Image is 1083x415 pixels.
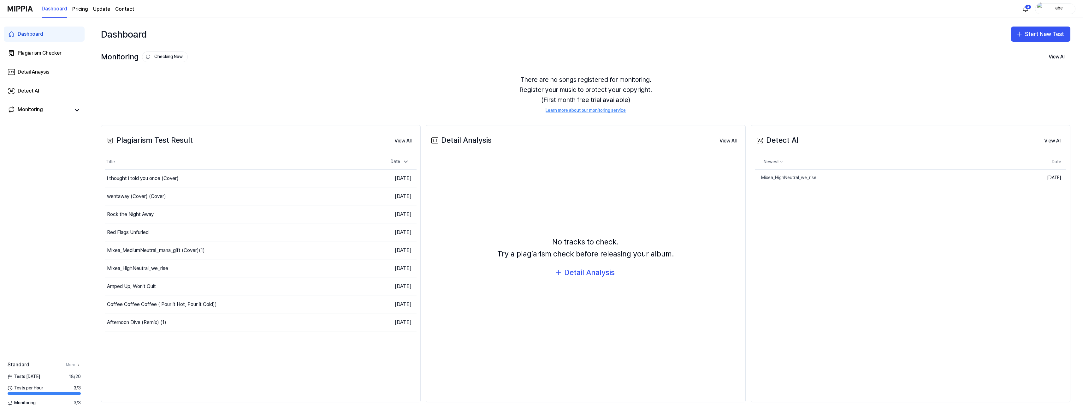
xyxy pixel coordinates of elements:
[18,106,43,115] div: Monitoring
[4,83,85,99] a: Detect AI
[497,236,674,260] div: No tracks to check. Try a plagiarism check before releasing your album.
[107,211,154,218] div: Rock the Night Away
[339,278,417,296] td: [DATE]
[1037,3,1045,15] img: profile
[430,134,492,146] div: Detail Analysis
[4,64,85,80] a: Detail Anaysis
[115,5,134,13] a: Contact
[105,134,193,146] div: Plagiarism Test Result
[4,27,85,42] a: Dashboard
[339,224,417,242] td: [DATE]
[8,400,36,406] span: Monitoring
[1022,5,1029,13] img: 알림
[339,314,417,332] td: [DATE]
[18,49,62,57] div: Plagiarism Checker
[1025,4,1031,9] div: 4
[72,5,88,13] button: Pricing
[8,361,29,369] span: Standard
[107,247,205,254] div: Mixea_MediumNeutral_mana_gift (Cover)(1)
[339,170,417,188] td: [DATE]
[339,206,417,224] td: [DATE]
[107,175,179,182] div: i thought i told you once (Cover)
[1044,51,1070,63] button: View All
[755,170,1030,186] a: Mixea_HighNeutral_we_rise
[18,87,39,95] div: Detect AI
[339,188,417,206] td: [DATE]
[74,385,81,391] span: 3 / 3
[18,30,43,38] div: Dashboard
[1039,135,1066,147] button: View All
[8,374,40,380] span: Tests [DATE]
[8,385,43,391] span: Tests per Hour
[69,374,81,380] span: 18 / 20
[8,106,71,115] a: Monitoring
[101,51,188,63] div: Monitoring
[107,301,217,308] div: Coffee Coffee Coffee ( Pour it Hot, Pour it Cold))
[66,362,81,368] a: More
[1047,5,1071,12] div: abe
[1021,4,1031,14] button: 알림4
[101,24,147,44] div: Dashboard
[755,175,816,181] div: Mixea_HighNeutral_we_rise
[1030,154,1066,170] th: Date
[546,107,626,114] a: Learn more about our monitoring service
[1030,170,1066,186] td: [DATE]
[107,319,166,326] div: Afternoon Dive (Remix) (1)
[755,134,798,146] div: Detect AI
[1035,3,1075,14] button: profileabe
[389,135,417,147] button: View All
[142,51,188,62] button: Checking Now
[1011,27,1070,42] button: Start New Test
[4,45,85,61] a: Plagiarism Checker
[714,135,742,147] button: View All
[550,265,621,280] button: Detail Analysis
[93,5,110,13] a: Update
[339,260,417,278] td: [DATE]
[101,67,1070,121] div: There are no songs registered for monitoring. Register your music to protect your copyright. (Fir...
[107,283,156,290] div: Amped Up, Won't Quit
[339,296,417,314] td: [DATE]
[107,193,166,200] div: wentaway (Cover) (Cover)
[107,229,149,236] div: Red Flags Unfurled
[74,400,81,406] span: 3 / 3
[339,242,417,260] td: [DATE]
[42,0,67,18] a: Dashboard
[564,267,615,279] div: Detail Analysis
[388,157,411,167] div: Date
[107,265,168,272] div: Mixea_HighNeutral_we_rise
[18,68,49,76] div: Detail Anaysis
[105,154,339,170] th: Title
